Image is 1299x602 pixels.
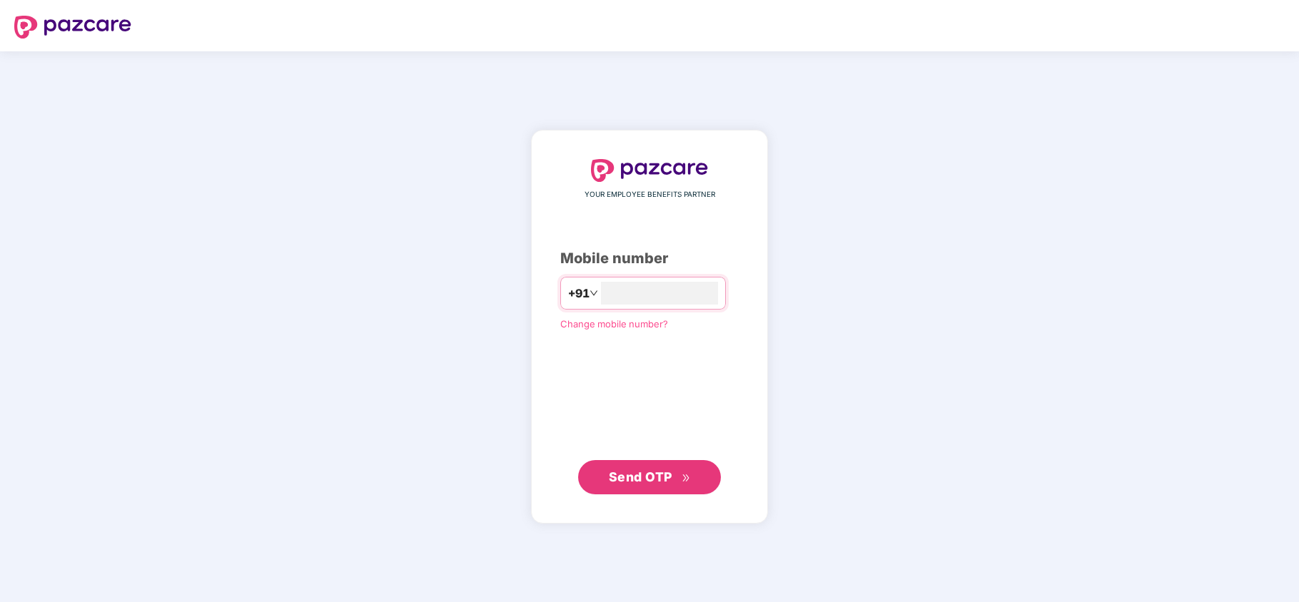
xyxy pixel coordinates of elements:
[568,285,590,302] span: +91
[590,289,598,297] span: down
[609,469,672,484] span: Send OTP
[682,474,691,483] span: double-right
[560,248,739,270] div: Mobile number
[560,318,668,330] a: Change mobile number?
[578,460,721,494] button: Send OTPdouble-right
[14,16,131,39] img: logo
[591,159,708,182] img: logo
[585,189,715,200] span: YOUR EMPLOYEE BENEFITS PARTNER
